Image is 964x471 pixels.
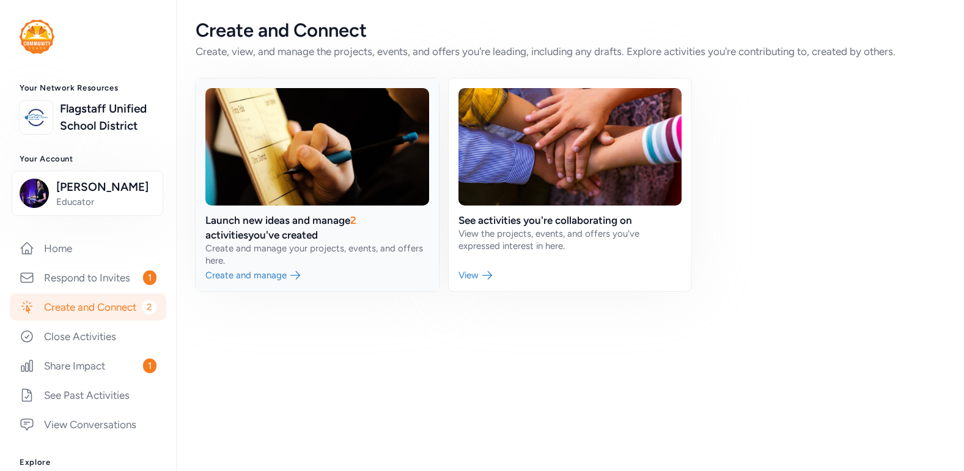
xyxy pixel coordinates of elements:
[143,358,156,373] span: 1
[12,171,163,216] button: [PERSON_NAME]Educator
[20,154,156,164] h3: Your Account
[142,300,156,314] span: 2
[10,235,166,262] a: Home
[10,411,166,438] a: View Conversations
[143,270,156,285] span: 1
[20,458,156,467] h3: Explore
[10,352,166,379] a: Share Impact1
[196,20,944,42] div: Create and Connect
[60,100,156,135] a: Flagstaff Unified School District
[10,382,166,409] a: See Past Activities
[196,44,944,59] div: Create, view, and manage the projects, events, and offers you're leading, including any drafts. E...
[23,104,50,131] img: logo
[56,179,155,196] span: [PERSON_NAME]
[56,196,155,208] span: Educator
[10,323,166,350] a: Close Activities
[20,83,156,93] h3: Your Network Resources
[10,294,166,321] a: Create and Connect2
[10,264,166,291] a: Respond to Invites1
[20,20,54,54] img: logo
